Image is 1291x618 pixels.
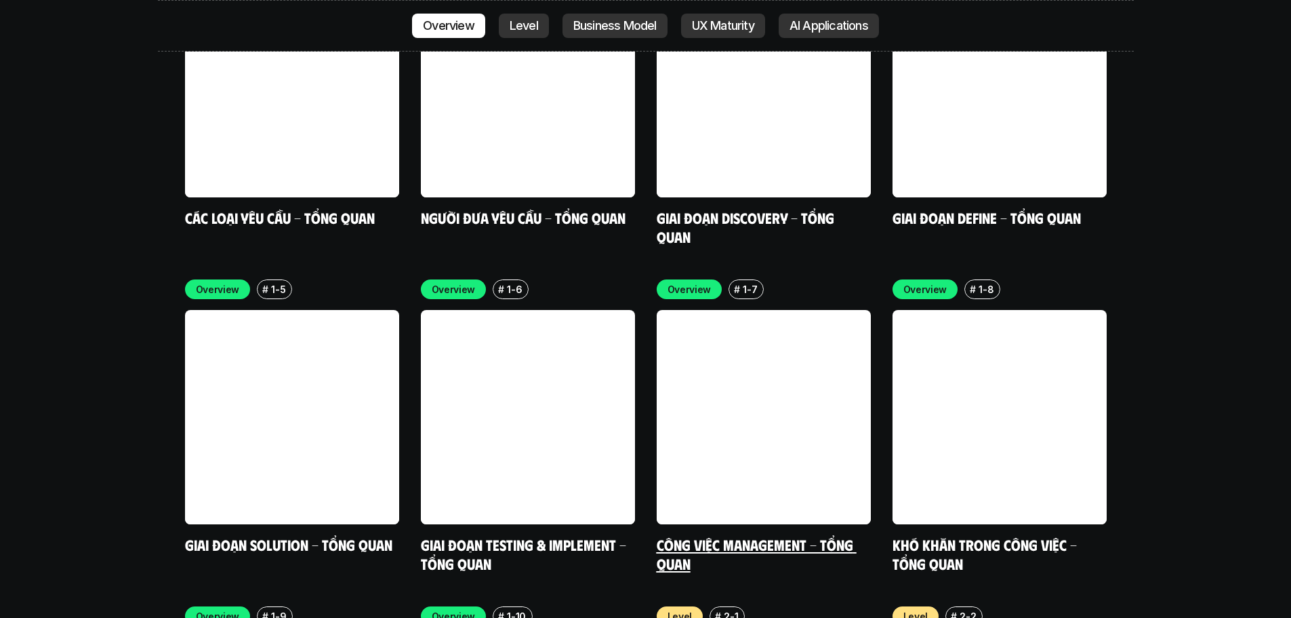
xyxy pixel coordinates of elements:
[903,282,947,296] p: Overview
[185,535,392,554] a: Giai đoạn Solution - Tổng quan
[185,208,375,227] a: Các loại yêu cầu - Tổng quan
[196,282,240,296] p: Overview
[412,14,485,38] a: Overview
[421,208,626,227] a: Người đưa yêu cầu - Tổng quan
[893,535,1080,573] a: Khó khăn trong công việc - Tổng quan
[262,284,268,294] h6: #
[743,282,757,296] p: 1-7
[507,282,522,296] p: 1-6
[498,284,504,294] h6: #
[657,535,857,573] a: Công việc Management - Tổng quan
[970,284,976,294] h6: #
[432,282,476,296] p: Overview
[668,282,712,296] p: Overview
[421,535,630,573] a: Giai đoạn Testing & Implement - Tổng quan
[271,282,285,296] p: 1-5
[657,208,838,246] a: Giai đoạn Discovery - Tổng quan
[734,284,740,294] h6: #
[979,282,993,296] p: 1-8
[893,208,1081,227] a: Giai đoạn Define - Tổng quan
